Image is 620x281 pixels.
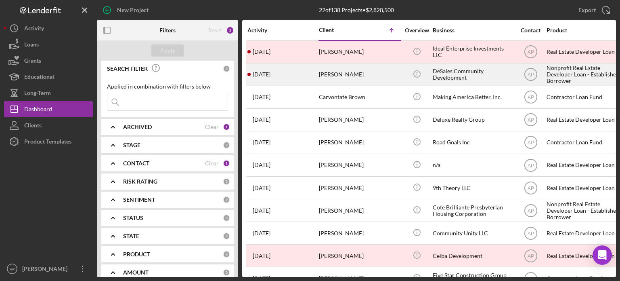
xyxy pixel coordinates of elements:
[402,27,432,34] div: Overview
[223,123,230,131] div: 1
[223,232,230,240] div: 0
[123,178,157,185] b: RISK RATING
[527,49,534,55] text: AP
[527,72,534,78] text: AP
[319,109,400,131] div: [PERSON_NAME]
[107,83,228,90] div: Applied in combination with filters below
[4,36,93,53] button: Loans
[253,253,270,259] time: 2025-02-10 15:33
[24,133,71,152] div: Product Templates
[253,94,270,100] time: 2025-02-13 15:01
[319,177,400,199] div: [PERSON_NAME]
[107,65,148,72] b: SEARCH FILTER
[4,69,93,85] button: Educational
[24,20,44,38] div: Activity
[319,154,400,176] div: [PERSON_NAME]
[24,101,52,119] div: Dashboard
[223,178,230,185] div: 0
[4,261,93,277] button: AP[PERSON_NAME]
[527,253,534,259] text: AP
[319,245,400,266] div: [PERSON_NAME]
[253,71,270,78] time: 2025-08-08 20:14
[123,251,150,258] b: PRODUCT
[527,185,534,191] text: AP
[223,142,230,149] div: 0
[123,160,149,167] b: CONTACT
[527,208,534,213] text: AP
[253,185,270,191] time: 2024-12-18 16:31
[151,44,184,57] button: Apply
[319,132,400,153] div: [PERSON_NAME]
[223,160,230,167] div: 1
[433,41,513,63] div: Ideal Enterprise Investments LLC
[247,27,318,34] div: Activity
[123,215,143,221] b: STATUS
[433,87,513,108] div: Making America Better, Inc.
[223,269,230,276] div: 0
[433,132,513,153] div: Road Goals Inc
[319,27,359,33] div: Client
[319,87,400,108] div: Carvontate Brown
[570,2,616,18] button: Export
[4,133,93,150] button: Product Templates
[205,160,219,167] div: Clear
[4,20,93,36] button: Activity
[433,177,513,199] div: 9th Theory LLC
[319,41,400,63] div: [PERSON_NAME]
[253,139,270,146] time: 2025-03-27 14:46
[578,2,596,18] div: Export
[24,53,41,71] div: Grants
[527,230,534,236] text: AP
[319,222,400,244] div: [PERSON_NAME]
[433,109,513,131] div: Deluxe Realty Group
[226,26,234,34] div: 2
[527,117,534,123] text: AP
[123,269,149,276] b: AMOUNT
[24,36,39,55] div: Loans
[4,117,93,133] button: Clients
[433,222,513,244] div: Community Unity LLC
[319,200,400,221] div: [PERSON_NAME]
[205,124,219,130] div: Clear
[433,200,513,221] div: Cote Brilliante Presbyterian Housing Corporation
[117,2,149,18] div: New Project
[253,207,270,214] time: 2024-08-15 14:41
[4,85,93,101] button: Long-Term
[253,162,270,168] time: 2025-05-27 01:14
[97,2,157,18] button: New Project
[24,69,54,87] div: Educational
[223,196,230,203] div: 0
[527,95,534,100] text: AP
[123,233,139,239] b: STATE
[223,214,230,222] div: 0
[433,154,513,176] div: n/a
[4,101,93,117] button: Dashboard
[223,251,230,258] div: 0
[253,230,270,237] time: 2025-01-27 15:49
[4,53,93,69] button: Grants
[593,245,612,265] div: Open Intercom Messenger
[24,117,42,135] div: Clients
[515,27,546,34] div: Contact
[253,116,270,123] time: 2025-05-06 13:23
[160,44,175,57] div: Apply
[123,196,155,203] b: SENTIMENT
[433,64,513,85] div: DeSales Community Development
[319,7,394,13] div: 22 of 138 Projects • $2,828,500
[24,85,51,103] div: Long-Term
[223,65,230,72] div: 0
[319,64,400,85] div: [PERSON_NAME]
[527,163,534,168] text: AP
[10,267,15,271] text: AP
[433,245,513,266] div: Ceiba Development
[123,142,140,148] b: STAGE
[527,140,534,146] text: AP
[123,124,152,130] b: ARCHIVED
